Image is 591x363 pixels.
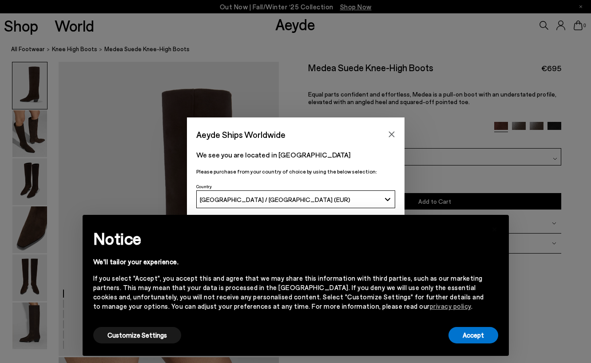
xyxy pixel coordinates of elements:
[93,227,484,250] h2: Notice
[492,222,498,234] span: ×
[93,257,484,266] div: We'll tailor your experience.
[196,127,286,142] span: Aeyde Ships Worldwide
[385,128,398,141] button: Close
[196,167,395,176] p: Please purchase from your country of choice by using the below selection:
[430,302,471,310] a: privacy policy
[200,196,350,203] span: [GEOGRAPHIC_DATA] / [GEOGRAPHIC_DATA] (EUR)
[196,149,395,160] p: We see you are located in [GEOGRAPHIC_DATA]
[93,274,484,311] div: If you select "Accept", you accept this and agree that we may share this information with third p...
[448,327,498,343] button: Accept
[93,327,181,343] button: Customize Settings
[484,218,505,239] button: Close this notice
[196,184,212,189] span: Country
